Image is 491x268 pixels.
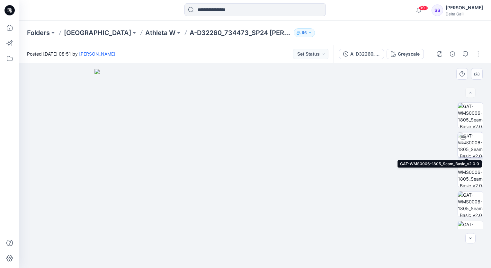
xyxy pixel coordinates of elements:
[27,50,115,57] span: Posted [DATE] 08:51 by
[447,49,458,59] button: Details
[432,4,443,16] div: SS
[190,28,291,37] p: A-D32260_734473_SP24 [PERSON_NAME] Seanless One Shoulder Tank Top Of Production [DATE]
[94,69,416,268] img: eyJhbGciOiJIUzI1NiIsImtpZCI6IjAiLCJzbHQiOiJzZXMiLCJ0eXAiOiJKV1QifQ.eyJkYXRhIjp7InR5cGUiOiJzdG9yYW...
[64,28,131,37] a: [GEOGRAPHIC_DATA]
[458,192,483,217] img: GAT-WMS0006-1805_Seam_Basic_v2.0.0
[350,50,380,58] div: A-D32260_734473_SP24 [PERSON_NAME] Seanless One Shoulder Tank Top Of Production [DATE]
[446,4,483,12] div: [PERSON_NAME]
[387,49,424,59] button: Greyscale
[446,12,483,16] div: Delta Galil
[302,29,307,36] p: 66
[398,50,420,58] div: Greyscale
[79,51,115,57] a: [PERSON_NAME]
[339,49,384,59] button: A-D32260_734473_SP24 [PERSON_NAME] Seanless One Shoulder Tank Top Of Production [DATE]
[458,221,483,246] img: GAT-WMS0006-1805_Seam_Basic_v2.0.0
[294,28,315,37] button: 66
[458,162,483,187] img: GAT-WMS0006-1805_Seam_Basic_v2.0.0
[145,28,175,37] a: Athleta W
[418,5,428,11] span: 99+
[458,132,483,157] img: GAT-WMS0006-1805_Seam_Basic_v2.0.0
[458,103,483,128] img: GAT-WMS0006-1805_Seam_Basic_v2.0.0
[27,28,50,37] a: Folders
